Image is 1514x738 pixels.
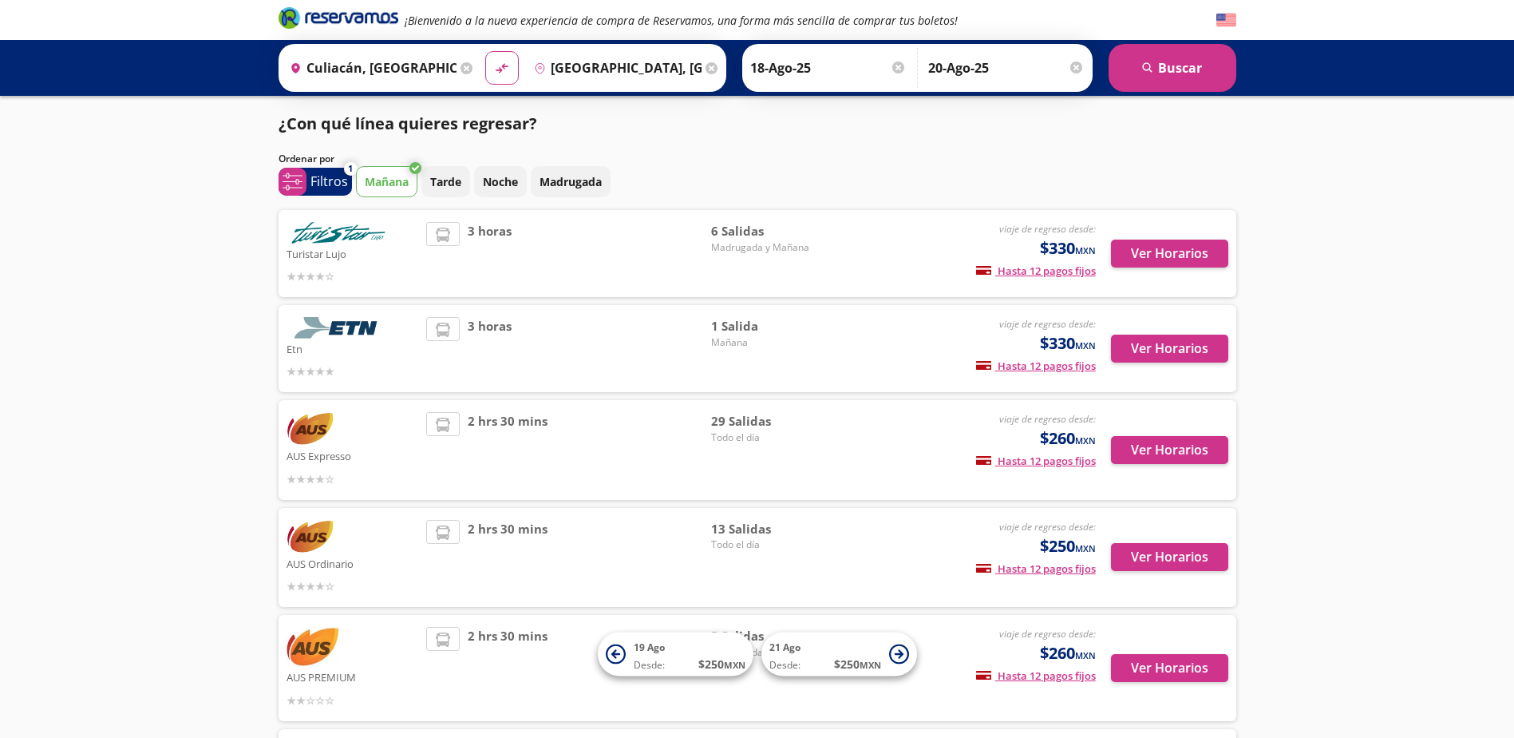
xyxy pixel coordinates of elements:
[279,6,398,30] i: Brand Logo
[531,166,611,197] button: Madrugada
[279,112,537,136] p: ¿Con qué línea quieres regresar?
[711,538,823,552] span: Todo el día
[769,641,800,654] span: 21 Ago
[365,173,409,190] p: Mañana
[1111,654,1228,682] button: Ver Horarios
[310,172,348,191] p: Filtros
[1040,236,1096,260] span: $330
[287,446,419,465] p: AUS Expresso
[287,222,390,244] img: Turistar Lujo
[999,412,1096,426] em: viaje de regreso desde:
[634,658,665,673] span: Desde:
[283,48,457,88] input: Buscar Origen
[834,656,881,673] span: $ 250
[711,240,823,255] span: Madrugada y Mañana
[474,166,527,197] button: Noche
[468,520,547,596] span: 2 hrs 30 mins
[724,659,745,671] small: MXN
[430,173,461,190] p: Tarde
[1075,649,1096,661] small: MXN
[421,166,470,197] button: Tarde
[711,317,823,335] span: 1 Salida
[468,627,547,709] span: 2 hrs 30 mins
[976,669,1096,683] span: Hasta 12 pagos fijos
[1216,10,1236,30] button: English
[711,520,823,538] span: 13 Salidas
[761,633,917,676] button: 21 AgoDesde:$250MXN
[1109,44,1236,92] button: Buscar
[1040,427,1096,450] span: $260
[483,173,518,190] p: Noche
[287,412,333,446] img: AUS Expresso
[468,412,547,488] span: 2 hrs 30 mins
[634,641,665,654] span: 19 Ago
[468,222,512,285] span: 3 horas
[1111,436,1228,464] button: Ver Horarios
[598,633,753,676] button: 19 AgoDesde:$250MXN
[698,656,745,673] span: $ 250
[711,335,823,350] span: Mañana
[1075,339,1096,351] small: MXN
[711,222,823,240] span: 6 Salidas
[1111,240,1228,268] button: Ver Horarios
[287,317,390,339] img: Etn
[405,13,958,28] em: ¡Bienvenido a la nueva experiencia de compra de Reservamos, una forma más sencilla de comprar tus...
[287,339,419,358] p: Etn
[999,520,1096,534] em: viaje de regreso desde:
[976,454,1096,468] span: Hasta 12 pagos fijos
[711,430,823,445] span: Todo el día
[279,6,398,34] a: Brand Logo
[279,168,352,196] button: 1Filtros
[287,244,419,263] p: Turistar Lujo
[976,359,1096,373] span: Hasta 12 pagos fijos
[999,317,1096,331] em: viaje de regreso desde:
[1111,543,1228,571] button: Ver Horarios
[540,173,602,190] p: Madrugada
[711,627,823,645] span: 5 Salidas
[1075,434,1096,446] small: MXN
[348,162,353,176] span: 1
[711,412,823,430] span: 29 Salidas
[356,166,417,197] button: Mañana
[287,667,419,686] p: AUS PREMIUM
[1040,331,1096,355] span: $330
[279,152,334,166] p: Ordenar por
[287,627,340,667] img: AUS PREMIUM
[1075,244,1096,256] small: MXN
[860,659,881,671] small: MXN
[468,317,512,380] span: 3 horas
[769,658,800,673] span: Desde:
[287,520,333,553] img: AUS Ordinario
[1111,335,1228,363] button: Ver Horarios
[1040,534,1096,558] span: $250
[928,48,1085,88] input: Opcional
[999,627,1096,641] em: viaje de regreso desde:
[976,561,1096,576] span: Hasta 12 pagos fijos
[528,48,702,88] input: Buscar Destino
[1040,641,1096,665] span: $260
[1075,542,1096,554] small: MXN
[287,553,419,573] p: AUS Ordinario
[999,222,1096,236] em: viaje de regreso desde:
[976,264,1096,278] span: Hasta 12 pagos fijos
[750,48,907,88] input: Elegir Fecha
